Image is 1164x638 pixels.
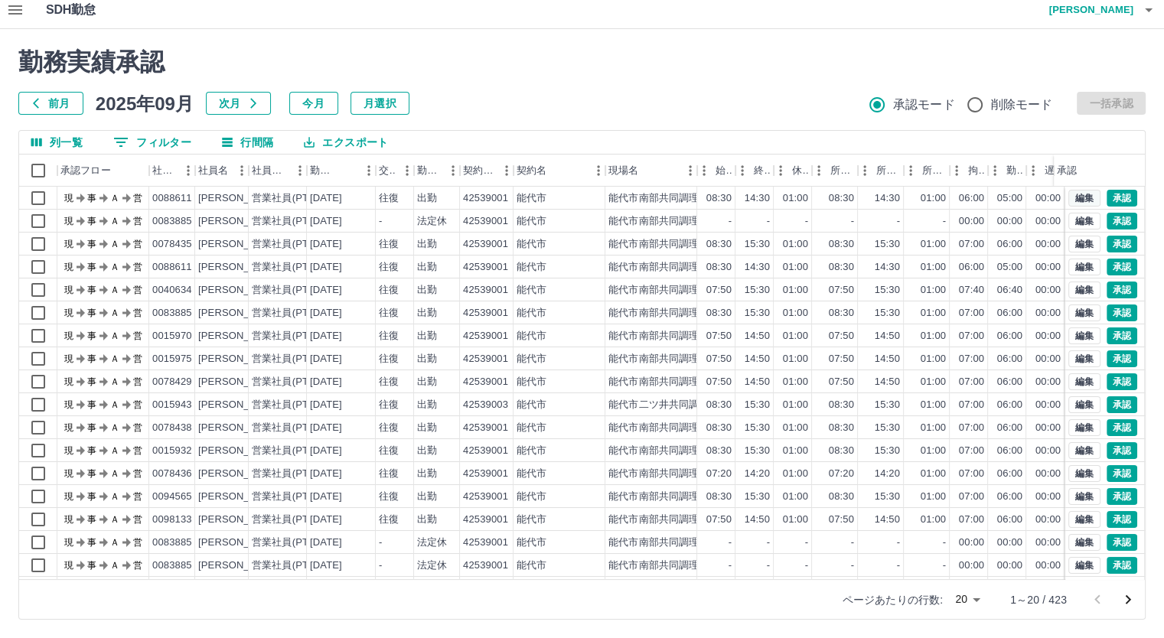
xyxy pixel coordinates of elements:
text: 営 [133,216,142,226]
div: 0083885 [152,306,192,321]
div: 能代市南部共同調理場 [608,260,709,275]
div: 42539001 [463,375,508,389]
span: 承認モード [893,96,955,114]
button: 承認 [1107,373,1137,390]
div: 01:00 [921,283,946,298]
div: 社員番号 [149,155,195,187]
div: [DATE] [310,329,342,343]
div: 01:00 [921,375,946,389]
div: 営業社員(PT契約) [252,352,332,366]
div: 01:00 [783,329,808,343]
text: 営 [133,262,142,272]
div: 終業 [754,155,771,187]
button: 編集 [1068,373,1100,390]
div: 07:00 [959,237,984,252]
div: 出勤 [417,237,437,252]
div: [PERSON_NAME] [198,306,282,321]
div: 所定終業 [876,155,901,187]
div: 所定終業 [858,155,904,187]
div: [PERSON_NAME] [198,352,282,366]
div: 社員番号 [152,155,177,187]
div: 往復 [379,191,399,206]
div: 00:00 [1035,352,1061,366]
div: [PERSON_NAME] [198,375,282,389]
button: 承認 [1107,259,1137,275]
button: メニュー [442,159,465,182]
div: 営業社員(PT契約) [252,375,332,389]
div: 14:30 [875,260,900,275]
div: 01:00 [783,260,808,275]
div: 06:00 [959,260,984,275]
div: 00:00 [1035,260,1061,275]
div: 08:30 [829,260,854,275]
div: 00:00 [1035,237,1061,252]
div: 社員区分 [249,155,307,187]
div: 現場名 [608,155,638,187]
div: 01:00 [783,306,808,321]
div: 承認 [1057,155,1077,187]
div: 42539001 [463,214,508,229]
button: 編集 [1068,190,1100,207]
div: 出勤 [417,375,437,389]
div: 01:00 [921,237,946,252]
div: 能代市南部共同調理場 [608,283,709,298]
div: 所定開始 [830,155,855,187]
div: 出勤 [417,306,437,321]
button: 承認 [1107,419,1137,436]
text: 営 [133,193,142,203]
text: 事 [87,330,96,341]
div: 往復 [379,352,399,366]
div: 0078435 [152,237,192,252]
div: 契約名 [514,155,605,187]
button: 編集 [1068,350,1100,367]
text: Ａ [110,353,119,364]
div: 契約コード [463,155,495,187]
button: 承認 [1107,282,1137,298]
button: エクスポート [292,131,400,154]
text: Ａ [110,308,119,318]
button: メニュー [289,159,311,182]
button: 編集 [1068,442,1100,459]
text: 現 [64,193,73,203]
div: 往復 [379,283,399,298]
button: 編集 [1068,557,1100,574]
div: 14:50 [745,375,770,389]
div: - [851,214,854,229]
div: 42539001 [463,329,508,343]
div: 往復 [379,375,399,389]
text: 事 [87,216,96,226]
text: Ａ [110,216,119,226]
div: 01:00 [921,306,946,321]
div: [DATE] [310,214,342,229]
text: 現 [64,353,73,364]
div: 00:00 [1035,283,1061,298]
text: Ａ [110,376,119,387]
div: 勤務 [1006,155,1023,187]
div: 14:50 [745,352,770,366]
div: 06:00 [997,352,1022,366]
div: [DATE] [310,283,342,298]
div: 15:30 [875,237,900,252]
div: 承認 [1054,155,1133,187]
div: 01:00 [921,191,946,206]
div: 00:00 [997,214,1022,229]
div: 14:50 [745,329,770,343]
div: 07:50 [706,352,732,366]
div: 0040634 [152,283,192,298]
text: Ａ [110,330,119,341]
div: 契約名 [517,155,546,187]
div: 01:00 [783,191,808,206]
text: 事 [87,239,96,249]
div: 07:50 [829,283,854,298]
div: 承認フロー [57,155,149,187]
div: 勤務日 [310,155,336,187]
div: 00:00 [1035,214,1061,229]
button: フィルター表示 [101,131,204,154]
div: 往復 [379,260,399,275]
button: 編集 [1068,488,1100,505]
button: 承認 [1107,350,1137,367]
div: 出勤 [417,260,437,275]
div: 01:00 [921,352,946,366]
div: - [943,214,946,229]
div: 能代市南部共同調理場 [608,237,709,252]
